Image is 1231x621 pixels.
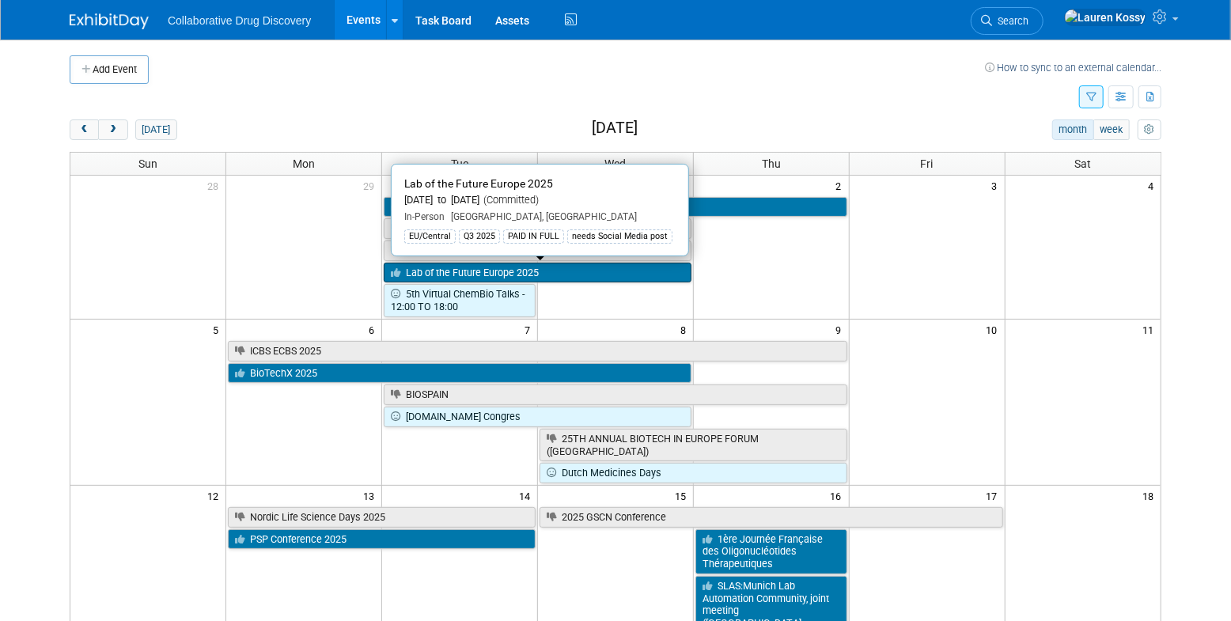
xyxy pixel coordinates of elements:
a: PSP Conference 2025 [228,529,536,550]
span: 18 [1141,486,1161,506]
img: Lauren Kossy [1064,9,1146,26]
button: [DATE] [135,119,177,140]
span: 13 [362,486,381,506]
div: Q3 2025 [459,229,500,244]
a: Nordic Life Science Days 2025 [228,507,536,528]
a: 1ère Journée Française des Oligonucléotides Thérapeutiques [695,529,847,574]
button: next [98,119,127,140]
span: Mon [293,157,315,170]
span: Lab of the Future Europe 2025 [404,177,553,190]
a: How to sync to an external calendar... [985,62,1161,74]
a: 2025 GSCN Conference [540,507,1003,528]
button: myCustomButton [1138,119,1161,140]
span: Tue [451,157,468,170]
span: 15 [673,486,693,506]
a: 25TH ANNUAL BIOTECH IN EUROPE FORUM ([GEOGRAPHIC_DATA]) [540,429,847,461]
span: 7 [523,320,537,339]
span: 5 [211,320,225,339]
span: Collaborative Drug Discovery [168,14,311,27]
span: 29 [362,176,381,195]
span: Fri [921,157,934,170]
span: 3 [990,176,1005,195]
div: PAID IN FULL [503,229,564,244]
button: prev [70,119,99,140]
span: 9 [835,320,849,339]
span: 4 [1146,176,1161,195]
a: Korean Life Science Week. [384,240,691,261]
span: 11 [1141,320,1161,339]
button: month [1052,119,1094,140]
a: Biomarkers & Precision Medicine 2025 [384,218,691,239]
a: Search [971,7,1044,35]
img: ExhibitDay [70,13,149,29]
span: Sat [1074,157,1091,170]
span: Search [992,15,1028,27]
span: 10 [985,320,1005,339]
a: BioTechX 2025 [228,363,691,384]
span: [GEOGRAPHIC_DATA], [GEOGRAPHIC_DATA] [445,211,637,222]
span: 14 [517,486,537,506]
span: Sun [138,157,157,170]
i: Personalize Calendar [1144,125,1154,135]
button: Add Event [70,55,149,84]
span: In-Person [404,211,445,222]
a: [DOMAIN_NAME] Congres [384,407,691,427]
button: week [1093,119,1130,140]
span: 2 [835,176,849,195]
a: Festival of Biologics [384,197,847,218]
span: 8 [679,320,693,339]
div: needs Social Media post [567,229,672,244]
a: ICBS ECBS 2025 [228,341,847,362]
span: (Committed) [479,194,539,206]
span: 12 [206,486,225,506]
span: Wed [604,157,626,170]
span: 6 [367,320,381,339]
div: EU/Central [404,229,456,244]
a: BIOSPAIN [384,384,847,405]
span: 28 [206,176,225,195]
a: Lab of the Future Europe 2025 [384,263,691,283]
span: 17 [985,486,1005,506]
span: Thu [762,157,781,170]
span: 16 [829,486,849,506]
a: 5th Virtual ChemBio Talks - 12:00 TO 18:00 [384,284,536,316]
div: [DATE] to [DATE] [404,194,676,207]
h2: [DATE] [592,119,638,137]
a: Dutch Medicines Days [540,463,847,483]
